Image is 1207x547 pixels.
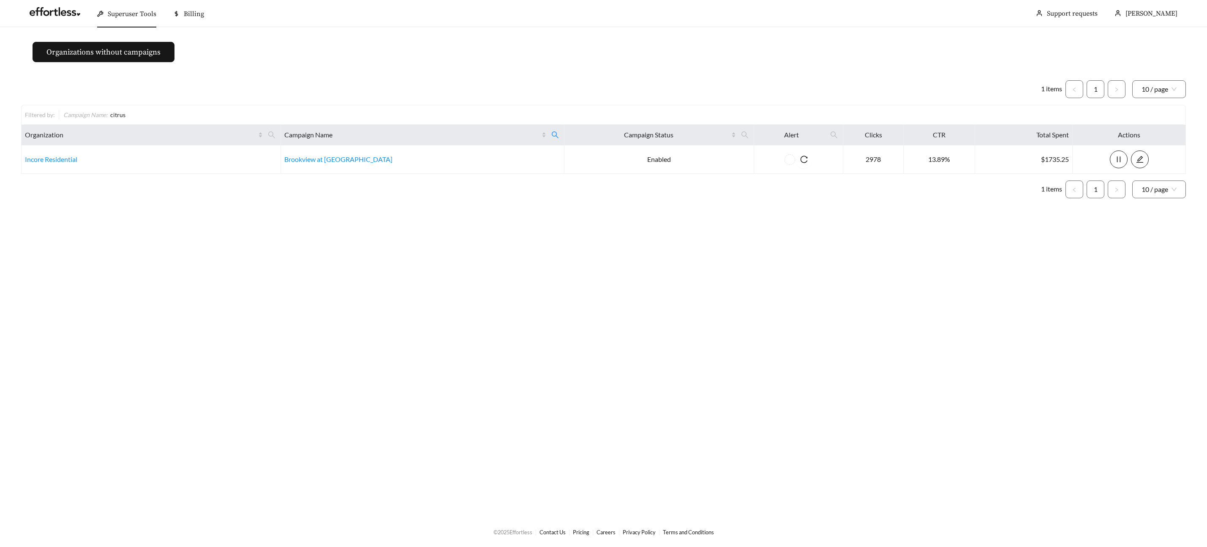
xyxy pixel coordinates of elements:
a: 1 [1087,81,1104,98]
span: Organization [25,130,256,140]
span: Billing [184,10,204,18]
button: pause [1110,150,1128,168]
span: pause [1110,156,1127,163]
span: search [551,131,559,139]
span: search [830,131,838,139]
li: 1 [1087,80,1104,98]
span: reload [795,156,813,163]
td: 2978 [843,145,903,174]
button: left [1065,80,1083,98]
a: Brookview at [GEOGRAPHIC_DATA] [284,155,392,163]
span: search [264,128,279,142]
span: left [1072,187,1077,192]
span: citrus [110,111,125,118]
span: left [1072,87,1077,92]
li: 1 items [1041,80,1062,98]
span: search [268,131,275,139]
a: Careers [597,529,616,536]
li: 1 items [1041,181,1062,198]
a: Incore Residential [25,155,77,163]
td: $1735.25 [975,145,1073,174]
td: 13.89% [904,145,975,174]
button: edit [1131,150,1149,168]
span: [PERSON_NAME] [1125,9,1177,18]
span: search [741,131,749,139]
button: right [1108,80,1125,98]
div: Page Size [1132,181,1186,198]
button: right [1108,181,1125,198]
div: Page Size [1132,80,1186,98]
a: Support requests [1047,9,1098,18]
th: Actions [1073,125,1186,145]
span: Organizations without campaigns [46,46,161,58]
span: Campaign Status [568,130,730,140]
div: Filtered by: [25,110,59,119]
span: search [548,128,562,142]
span: Alert [757,130,825,140]
button: reload [795,150,813,168]
li: 1 [1087,181,1104,198]
a: Terms and Conditions [663,529,714,536]
span: 10 / page [1142,81,1177,98]
th: CTR [904,125,975,145]
li: Previous Page [1065,181,1083,198]
a: Pricing [573,529,589,536]
li: Next Page [1108,181,1125,198]
span: Campaign Name [284,130,540,140]
th: Total Spent [975,125,1073,145]
span: search [827,128,841,142]
span: right [1114,187,1119,192]
li: Previous Page [1065,80,1083,98]
a: 1 [1087,181,1104,198]
li: Next Page [1108,80,1125,98]
a: Contact Us [539,529,566,536]
td: Enabled [564,145,755,174]
button: Organizations without campaigns [33,42,174,62]
span: search [738,128,752,142]
span: © 2025 Effortless [493,529,532,536]
th: Clicks [843,125,903,145]
a: edit [1131,155,1149,163]
span: Campaign Name : [63,111,108,118]
button: left [1065,181,1083,198]
span: right [1114,87,1119,92]
span: Superuser Tools [108,10,156,18]
a: Privacy Policy [623,529,656,536]
span: 10 / page [1142,181,1177,198]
